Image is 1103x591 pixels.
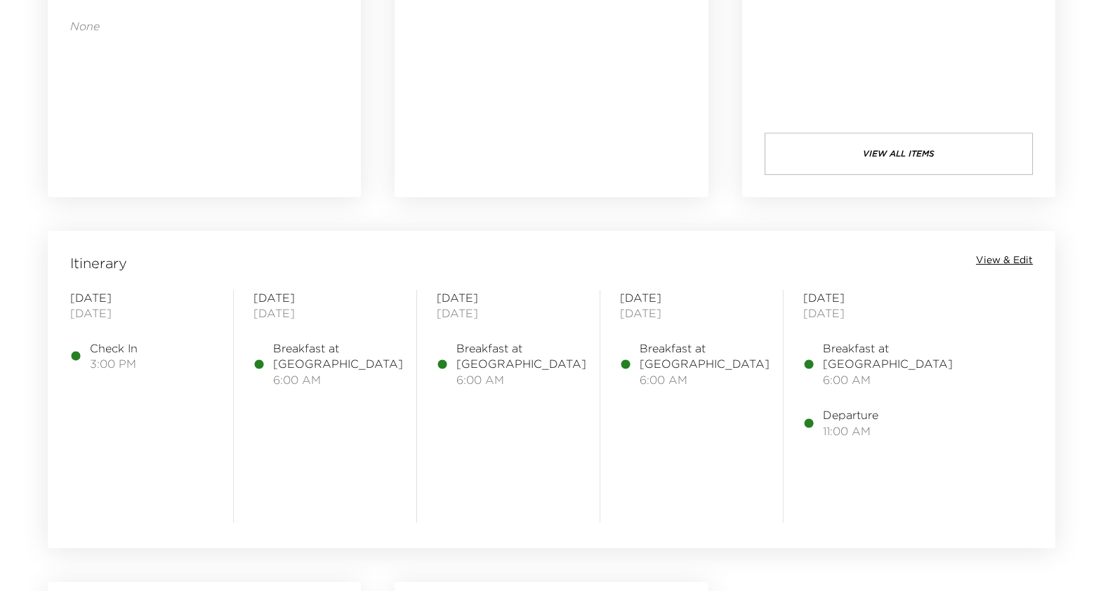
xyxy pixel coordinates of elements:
[70,18,338,34] p: None
[253,305,397,321] span: [DATE]
[803,290,946,305] span: [DATE]
[823,423,878,439] span: 11:00 AM
[640,340,770,372] span: Breakfast at [GEOGRAPHIC_DATA]
[823,407,878,423] span: Departure
[456,372,586,387] span: 6:00 AM
[823,340,953,372] span: Breakfast at [GEOGRAPHIC_DATA]
[456,340,586,372] span: Breakfast at [GEOGRAPHIC_DATA]
[437,290,580,305] span: [DATE]
[70,305,213,321] span: [DATE]
[620,290,763,305] span: [DATE]
[640,372,770,387] span: 6:00 AM
[620,305,763,321] span: [DATE]
[90,340,138,356] span: Check In
[437,305,580,321] span: [DATE]
[823,372,953,387] span: 6:00 AM
[253,290,397,305] span: [DATE]
[70,253,127,273] span: Itinerary
[976,253,1033,267] button: View & Edit
[273,340,403,372] span: Breakfast at [GEOGRAPHIC_DATA]
[70,290,213,305] span: [DATE]
[273,372,403,387] span: 6:00 AM
[90,356,138,371] span: 3:00 PM
[803,305,946,321] span: [DATE]
[765,133,1033,175] button: view all items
